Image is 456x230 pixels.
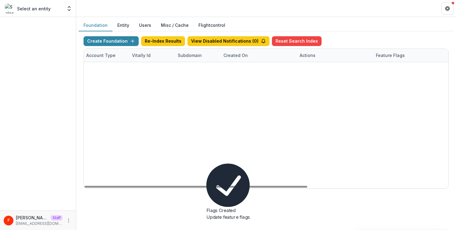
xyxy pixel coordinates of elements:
div: Created on [220,52,251,58]
div: Created on [220,49,296,62]
button: View Disabled Notifications (0) [187,36,269,46]
p: Select an entity [17,5,51,12]
button: Open entity switcher [65,2,73,15]
button: Users [134,19,156,31]
p: Staff [51,215,62,221]
div: Vitally Id [128,49,174,62]
button: Reset Search Index [272,36,322,46]
p: [PERSON_NAME] [16,214,48,221]
div: Feature Flags [372,49,448,62]
p: [EMAIL_ADDRESS][DOMAIN_NAME] [16,221,62,226]
button: Re-Index Results [141,36,185,46]
button: Get Help [441,2,454,15]
div: Account Type [83,49,128,62]
div: Vitally Id [128,52,154,58]
button: More [65,217,72,224]
div: Feature Flags [372,52,408,58]
div: Subdomain [174,49,220,62]
img: Select an entity [5,4,15,13]
button: Create Foundation [84,36,139,46]
button: Entity [112,19,134,31]
button: Misc / Cache [156,19,194,31]
div: Fanny [8,218,10,222]
button: Foundation [79,19,112,31]
div: Actions [296,49,372,62]
a: Flightcontrol [198,22,225,28]
div: Subdomain [174,52,205,58]
div: Actions [296,52,319,58]
div: Account Type [83,52,119,58]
